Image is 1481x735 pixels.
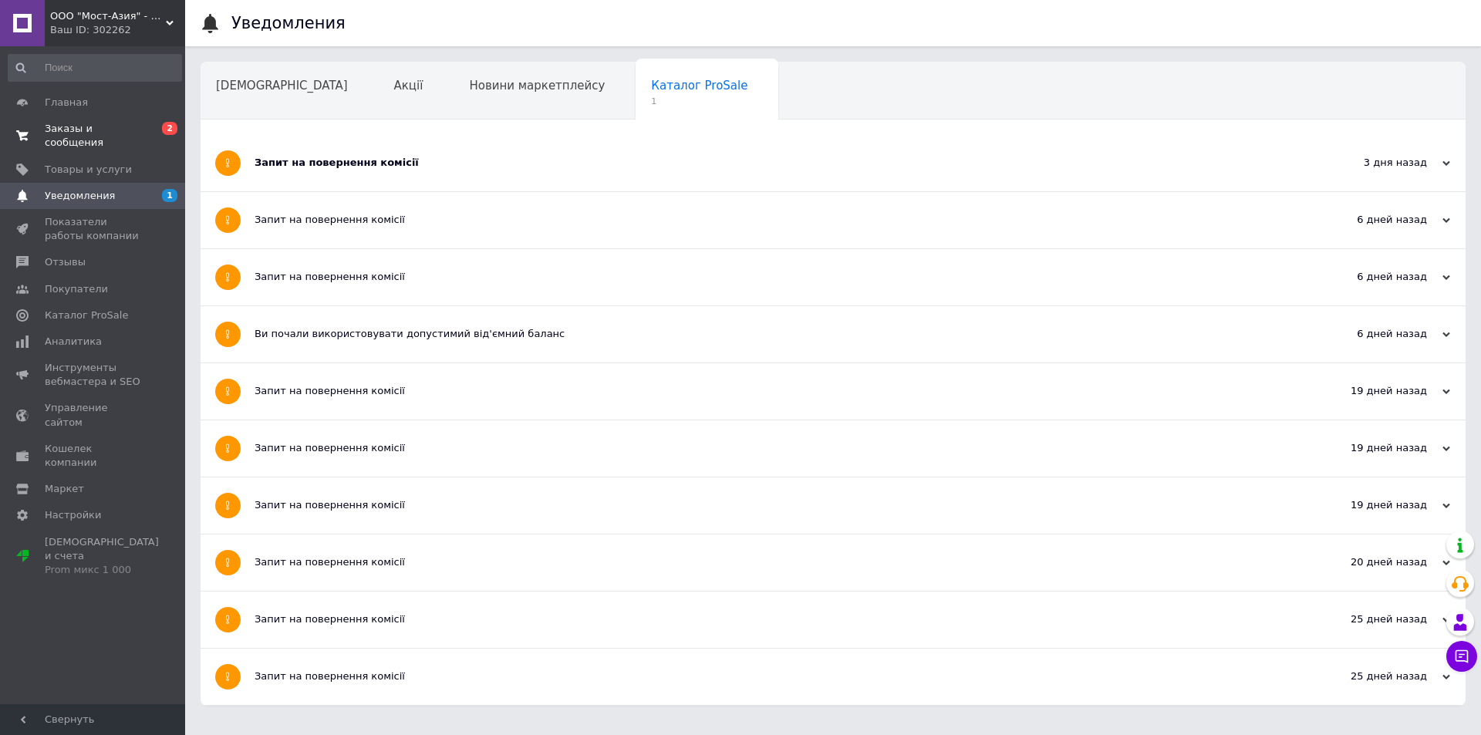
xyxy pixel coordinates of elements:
div: Запит на повернення комісії [255,555,1296,569]
div: Запит на повернення комісії [255,384,1296,398]
span: Управление сайтом [45,401,143,429]
span: Каталог ProSale [651,79,747,93]
div: Запит на повернення комісії [255,612,1296,626]
div: Ви почали використовувати допустимий від'ємний баланс [255,327,1296,341]
div: 6 дней назад [1296,213,1450,227]
div: Ваш ID: 302262 [50,23,185,37]
span: 1 [162,189,177,202]
div: Запит на повернення комісії [255,213,1296,227]
div: Запит на повернення комісії [255,156,1296,170]
div: 20 дней назад [1296,555,1450,569]
span: Заказы и сообщения [45,122,143,150]
div: Запит на повернення комісії [255,669,1296,683]
span: Акції [394,79,423,93]
div: 19 дней назад [1296,441,1450,455]
div: 25 дней назад [1296,612,1450,626]
div: 19 дней назад [1296,384,1450,398]
div: Запит на повернення комісії [255,441,1296,455]
div: Запит на повернення комісії [255,270,1296,284]
span: Товары и услуги [45,163,132,177]
span: Новини маркетплейсу [469,79,605,93]
span: ООО "Мост-Азия" - профнастил, металлочерепица от производителя по лучшей цене! [50,9,166,23]
span: 1 [651,96,747,107]
span: Главная [45,96,88,110]
button: Чат с покупателем [1446,641,1477,672]
span: Кошелек компании [45,442,143,470]
span: 2 [162,122,177,135]
span: Покупатели [45,282,108,296]
div: 3 дня назад [1296,156,1450,170]
div: Prom микс 1 000 [45,563,159,577]
span: Инструменты вебмастера и SEO [45,361,143,389]
h1: Уведомления [231,14,346,32]
div: Запит на повернення комісії [255,498,1296,512]
span: [DEMOGRAPHIC_DATA] и счета [45,535,159,578]
span: Маркет [45,482,84,496]
div: 25 дней назад [1296,669,1450,683]
span: Настройки [45,508,101,522]
div: 6 дней назад [1296,327,1450,341]
span: Уведомления [45,189,115,203]
span: [DEMOGRAPHIC_DATA] [216,79,348,93]
input: Поиск [8,54,182,82]
span: Отзывы [45,255,86,269]
span: Показатели работы компании [45,215,143,243]
span: Каталог ProSale [45,308,128,322]
div: 19 дней назад [1296,498,1450,512]
span: Аналитика [45,335,102,349]
div: 6 дней назад [1296,270,1450,284]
